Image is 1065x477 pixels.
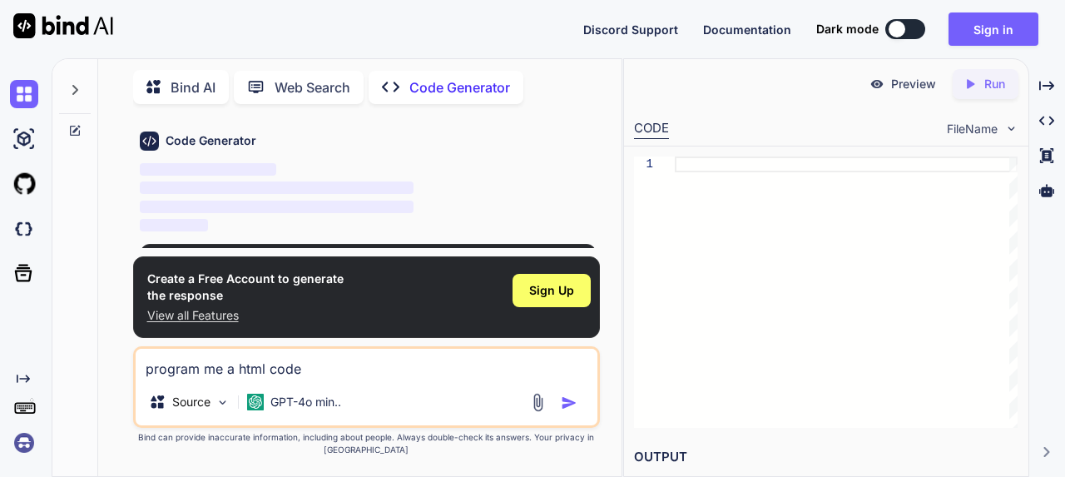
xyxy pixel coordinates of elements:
[247,394,264,410] img: GPT-4o mini
[703,21,791,38] button: Documentation
[561,395,577,411] img: icon
[270,394,341,410] p: GPT-4o min..
[10,215,38,243] img: darkCloudIdeIcon
[891,76,936,92] p: Preview
[147,271,344,304] h1: Create a Free Account to generate the response
[634,157,653,172] div: 1
[869,77,884,92] img: preview
[703,22,791,37] span: Documentation
[947,121,998,137] span: FileName
[10,170,38,198] img: githubLight
[215,395,230,410] img: Pick Models
[529,282,574,299] span: Sign Up
[816,21,879,37] span: Dark mode
[140,201,414,213] span: ‌
[10,429,38,457] img: signin
[984,76,1005,92] p: Run
[140,219,208,231] span: ‌
[172,394,211,410] p: Source
[949,12,1038,46] button: Sign in
[10,125,38,153] img: ai-studio
[1004,122,1018,136] img: chevron down
[10,80,38,108] img: chat
[133,431,601,456] p: Bind can provide inaccurate information, including about people. Always double-check its answers....
[624,438,1028,477] h2: OUTPUT
[147,307,344,324] p: View all Features
[13,13,113,38] img: Bind AI
[583,21,678,38] button: Discord Support
[528,393,547,412] img: attachment
[275,77,350,97] p: Web Search
[583,22,678,37] span: Discord Support
[634,119,669,139] div: CODE
[409,77,510,97] p: Code Generator
[171,77,215,97] p: Bind AI
[140,163,277,176] span: ‌
[140,181,414,194] span: ‌
[166,132,256,149] h6: Code Generator
[136,349,598,379] textarea: program me a html cod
